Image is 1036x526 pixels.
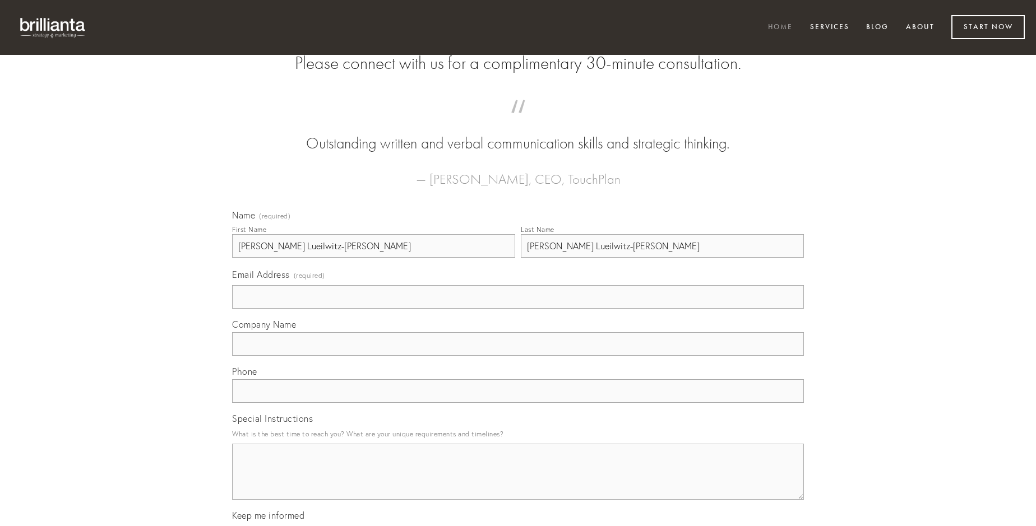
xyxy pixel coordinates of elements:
a: Start Now [951,15,1025,39]
a: Services [803,18,857,37]
span: (required) [294,268,325,283]
span: Phone [232,366,257,377]
img: brillianta - research, strategy, marketing [11,11,95,44]
a: About [899,18,942,37]
div: First Name [232,225,266,234]
span: Name [232,210,255,221]
span: Company Name [232,319,296,330]
span: Special Instructions [232,413,313,424]
h2: Please connect with us for a complimentary 30-minute consultation. [232,53,804,74]
a: Blog [859,18,896,37]
div: Last Name [521,225,554,234]
span: (required) [259,213,290,220]
a: Home [761,18,800,37]
span: Keep me informed [232,510,304,521]
figcaption: — [PERSON_NAME], CEO, TouchPlan [250,155,786,190]
blockquote: Outstanding written and verbal communication skills and strategic thinking. [250,111,786,155]
span: Email Address [232,269,290,280]
span: “ [250,111,786,133]
p: What is the best time to reach you? What are your unique requirements and timelines? [232,426,804,441]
